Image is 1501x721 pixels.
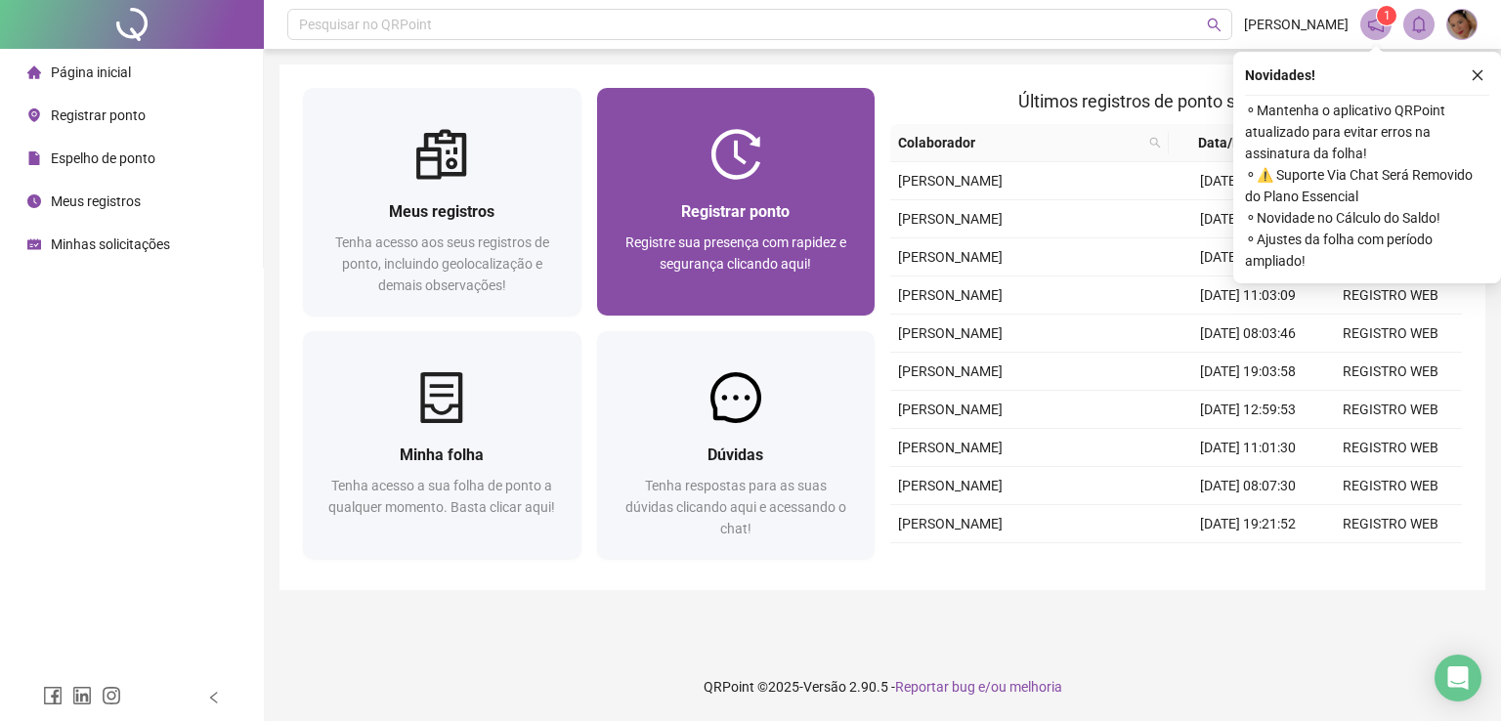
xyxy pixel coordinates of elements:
[1145,128,1165,157] span: search
[1447,10,1477,39] img: 90499
[51,150,155,166] span: Espelho de ponto
[1177,429,1319,467] td: [DATE] 11:01:30
[27,151,41,165] span: file
[303,331,581,559] a: Minha folhaTenha acesso a sua folha de ponto a qualquer momento. Basta clicar aqui!
[898,132,1141,153] span: Colaborador
[51,193,141,209] span: Meus registros
[1177,505,1319,543] td: [DATE] 19:21:52
[1245,100,1489,164] span: ⚬ Mantenha o aplicativo QRPoint atualizado para evitar erros na assinatura da folha!
[1319,429,1462,467] td: REGISTRO WEB
[328,478,555,515] span: Tenha acesso a sua folha de ponto a qualquer momento. Basta clicar aqui!
[1169,124,1308,162] th: Data/Hora
[1319,505,1462,543] td: REGISTRO WEB
[1319,391,1462,429] td: REGISTRO WEB
[27,194,41,208] span: clock-circle
[1177,467,1319,505] td: [DATE] 08:07:30
[1245,64,1315,86] span: Novidades !
[264,653,1501,721] footer: QRPoint © 2025 - 2.90.5 -
[895,679,1062,695] span: Reportar bug e/ou melhoria
[597,88,876,316] a: Registrar pontoRegistre sua presença com rapidez e segurança clicando aqui!
[1177,315,1319,353] td: [DATE] 08:03:46
[1410,16,1428,33] span: bell
[27,237,41,251] span: schedule
[708,445,763,464] span: Dúvidas
[898,211,1003,227] span: [PERSON_NAME]
[1367,16,1385,33] span: notification
[1245,164,1489,207] span: ⚬ ⚠️ Suporte Via Chat Será Removido do Plano Essencial
[1245,207,1489,229] span: ⚬ Novidade no Cálculo do Saldo!
[1149,137,1161,148] span: search
[207,691,221,704] span: left
[1177,162,1319,200] td: [DATE] 08:28:25
[898,363,1003,379] span: [PERSON_NAME]
[898,287,1003,303] span: [PERSON_NAME]
[303,88,581,316] a: Meus registrosTenha acesso aos seus registros de ponto, incluindo geolocalização e demais observa...
[389,202,494,221] span: Meus registros
[1244,14,1349,35] span: [PERSON_NAME]
[1177,391,1319,429] td: [DATE] 12:59:53
[51,236,170,252] span: Minhas solicitações
[1319,543,1462,581] td: REGISTRO WEB
[803,679,846,695] span: Versão
[27,65,41,79] span: home
[1435,655,1481,701] div: Open Intercom Messenger
[1207,18,1222,32] span: search
[43,686,63,705] span: facebook
[1177,238,1319,276] td: [DATE] 12:58:12
[898,173,1003,189] span: [PERSON_NAME]
[1245,229,1489,272] span: ⚬ Ajustes da folha com período ampliado!
[400,445,484,464] span: Minha folha
[625,478,846,536] span: Tenha respostas para as suas dúvidas clicando aqui e acessando o chat!
[1377,6,1396,25] sup: 1
[898,478,1003,493] span: [PERSON_NAME]
[1177,543,1319,581] td: [DATE] 13:05:02
[102,686,121,705] span: instagram
[898,402,1003,417] span: [PERSON_NAME]
[1177,276,1319,315] td: [DATE] 11:03:09
[898,440,1003,455] span: [PERSON_NAME]
[1384,9,1391,22] span: 1
[681,202,790,221] span: Registrar ponto
[898,249,1003,265] span: [PERSON_NAME]
[335,234,549,293] span: Tenha acesso aos seus registros de ponto, incluindo geolocalização e demais observações!
[51,107,146,123] span: Registrar ponto
[1177,132,1284,153] span: Data/Hora
[1018,91,1334,111] span: Últimos registros de ponto sincronizados
[625,234,846,272] span: Registre sua presença com rapidez e segurança clicando aqui!
[72,686,92,705] span: linkedin
[1177,200,1319,238] td: [DATE] 19:03:37
[1319,315,1462,353] td: REGISTRO WEB
[51,64,131,80] span: Página inicial
[1319,276,1462,315] td: REGISTRO WEB
[1471,68,1484,82] span: close
[898,325,1003,341] span: [PERSON_NAME]
[1177,353,1319,391] td: [DATE] 19:03:58
[27,108,41,122] span: environment
[597,331,876,559] a: DúvidasTenha respostas para as suas dúvidas clicando aqui e acessando o chat!
[1319,353,1462,391] td: REGISTRO WEB
[898,516,1003,531] span: [PERSON_NAME]
[1319,467,1462,505] td: REGISTRO WEB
